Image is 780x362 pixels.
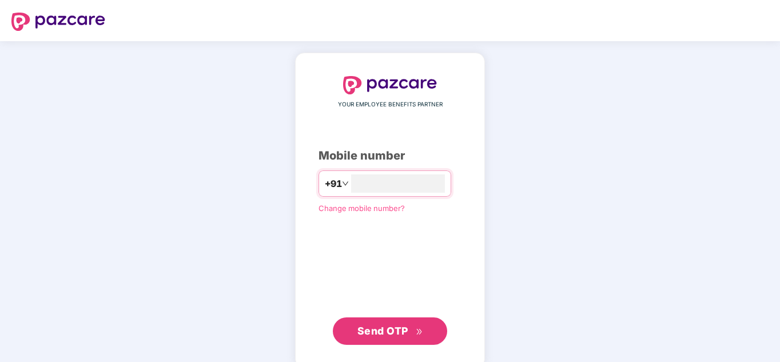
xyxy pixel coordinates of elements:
span: +91 [325,177,342,191]
span: Send OTP [357,325,408,337]
img: logo [11,13,105,31]
div: Mobile number [319,147,461,165]
span: YOUR EMPLOYEE BENEFITS PARTNER [338,100,443,109]
span: down [342,180,349,187]
a: Change mobile number? [319,204,405,213]
span: double-right [416,328,423,336]
img: logo [343,76,437,94]
button: Send OTPdouble-right [333,317,447,345]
